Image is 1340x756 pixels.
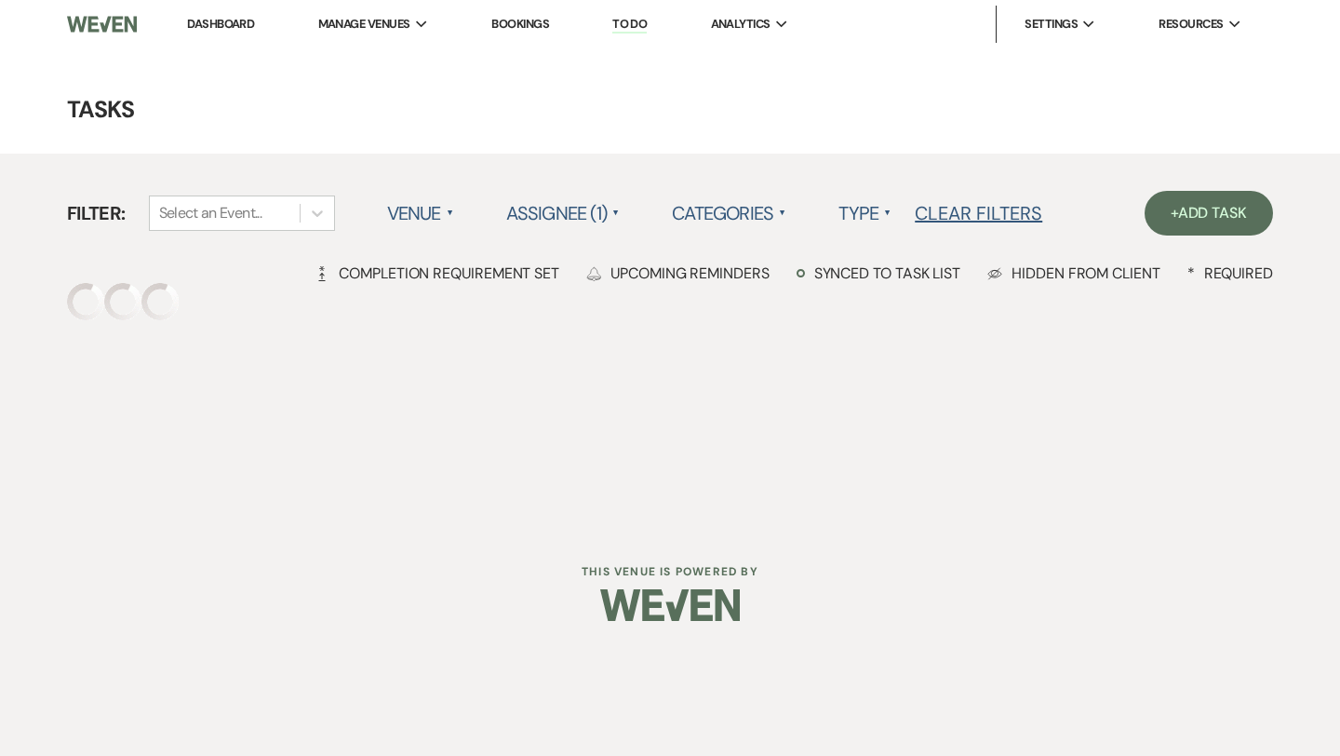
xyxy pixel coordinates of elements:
div: Hidden from Client [987,263,1160,283]
div: Select an Event... [159,202,261,224]
span: ▲ [612,206,620,221]
label: Venue [387,196,454,230]
img: loading spinner [141,283,179,320]
div: Synced to task list [797,263,960,283]
span: Resources [1159,15,1223,34]
a: Dashboard [187,16,254,32]
span: ▲ [884,206,891,221]
div: Completion Requirement Set [315,263,559,283]
label: Assignee (1) [506,196,621,230]
div: Required [1187,263,1273,283]
label: Categories [672,196,786,230]
a: +Add Task [1145,191,1273,236]
a: To Do [612,16,647,34]
img: loading spinner [104,283,141,320]
span: Settings [1025,15,1078,34]
img: Weven Logo [600,573,740,638]
span: Filter: [67,199,126,227]
span: Add Task [1178,203,1247,223]
span: ▲ [447,206,454,221]
span: ▲ [779,206,786,221]
div: Upcoming Reminders [586,263,770,283]
span: Analytics [711,15,770,34]
label: Type [838,196,891,230]
a: Bookings [491,16,549,32]
button: Clear Filters [915,204,1042,223]
span: Manage Venues [318,15,410,34]
img: Weven Logo [67,5,137,44]
img: loading spinner [67,283,104,320]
